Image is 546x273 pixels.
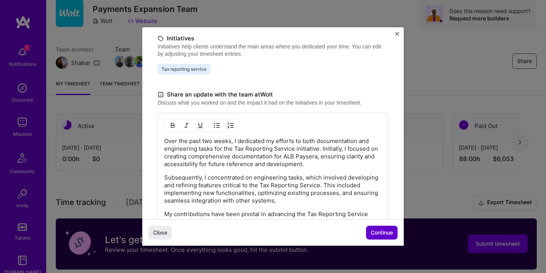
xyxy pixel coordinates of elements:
label: Initiatives [158,34,388,43]
label: Discuss what you worked on and the impact it had on the initiatives in your timesheet. [158,99,388,107]
label: Initiatives help clients understand the main areas where you dedicated your time. You can edit by... [158,43,388,58]
button: Continue [366,226,398,240]
i: icon DocumentBlack [158,90,164,99]
span: Tax reporting service [158,64,210,75]
img: UL [214,122,220,128]
button: Close [395,32,399,40]
i: icon TagBlack [158,34,164,43]
p: My contributions have been pivotal in advancing the Tax Reporting Service initiative, enhancing i... [164,210,382,241]
img: Underline [197,122,203,128]
label: Share an update with the team at Wolt [158,90,388,99]
img: Bold [170,122,176,128]
span: Continue [371,229,393,236]
span: Close [153,229,167,236]
button: Close [148,226,172,240]
img: Divider [208,121,209,130]
p: Subsequently, I concentrated on engineering tasks, which involved developing and refining feature... [164,174,382,205]
p: Over the past two weeks, I dedicated my efforts to both documentation and engineering tasks for t... [164,137,382,168]
img: Italic [183,122,190,128]
img: OL [228,122,234,128]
